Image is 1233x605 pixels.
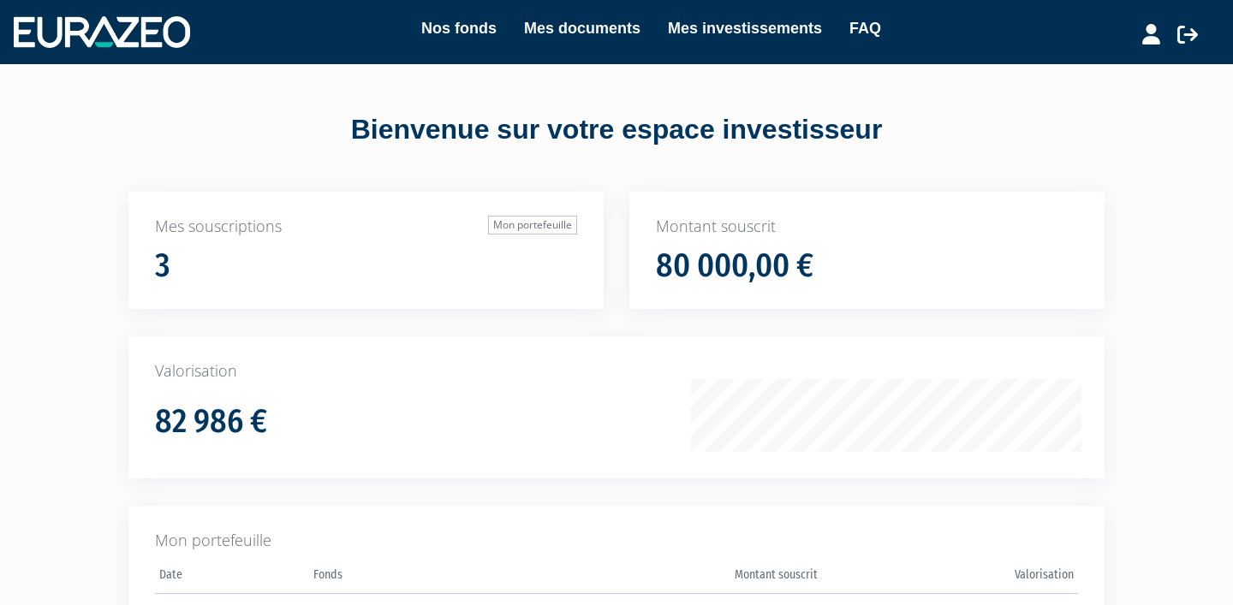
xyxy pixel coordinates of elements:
[656,216,1078,238] p: Montant souscrit
[524,16,640,40] a: Mes documents
[155,562,309,594] th: Date
[421,16,497,40] a: Nos fonds
[668,16,822,40] a: Mes investissements
[14,16,190,47] img: 1732889491-logotype_eurazeo_blanc_rvb.png
[656,248,813,284] h1: 80 000,00 €
[309,562,565,594] th: Fonds
[822,562,1078,594] th: Valorisation
[155,248,170,284] h1: 3
[849,16,881,40] a: FAQ
[488,216,577,234] a: Mon portefeuille
[155,530,1078,552] p: Mon portefeuille
[155,360,1078,383] p: Valorisation
[565,562,821,594] th: Montant souscrit
[90,110,1143,150] div: Bienvenue sur votre espace investisseur
[155,404,267,440] h1: 82 986 €
[155,216,577,238] p: Mes souscriptions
